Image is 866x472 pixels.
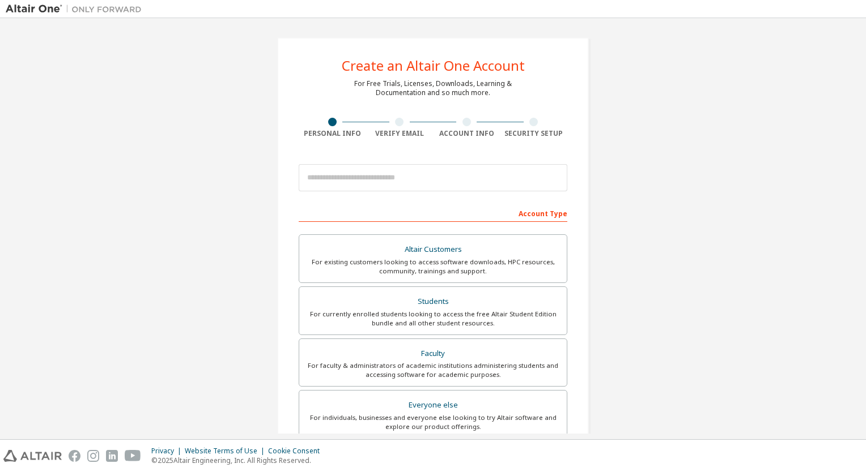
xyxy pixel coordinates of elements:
img: facebook.svg [69,450,80,462]
div: Cookie Consent [268,447,326,456]
div: Create an Altair One Account [342,59,525,72]
div: For individuals, businesses and everyone else looking to try Altair software and explore our prod... [306,413,560,431]
div: Verify Email [366,129,434,138]
div: For currently enrolled students looking to access the free Altair Student Edition bundle and all ... [306,310,560,328]
img: instagram.svg [87,450,99,462]
div: Students [306,294,560,310]
p: © 2025 Altair Engineering, Inc. All Rights Reserved. [151,456,326,465]
div: Altair Customers [306,242,560,258]
div: Privacy [151,447,185,456]
div: Account Type [299,204,567,222]
img: altair_logo.svg [3,450,62,462]
div: Website Terms of Use [185,447,268,456]
div: Faculty [306,346,560,362]
div: Everyone else [306,397,560,413]
img: youtube.svg [125,450,141,462]
div: For faculty & administrators of academic institutions administering students and accessing softwa... [306,361,560,379]
div: Account Info [433,129,500,138]
div: Security Setup [500,129,568,138]
div: Personal Info [299,129,366,138]
div: For Free Trials, Licenses, Downloads, Learning & Documentation and so much more. [354,79,512,97]
img: Altair One [6,3,147,15]
img: linkedin.svg [106,450,118,462]
div: For existing customers looking to access software downloads, HPC resources, community, trainings ... [306,258,560,276]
